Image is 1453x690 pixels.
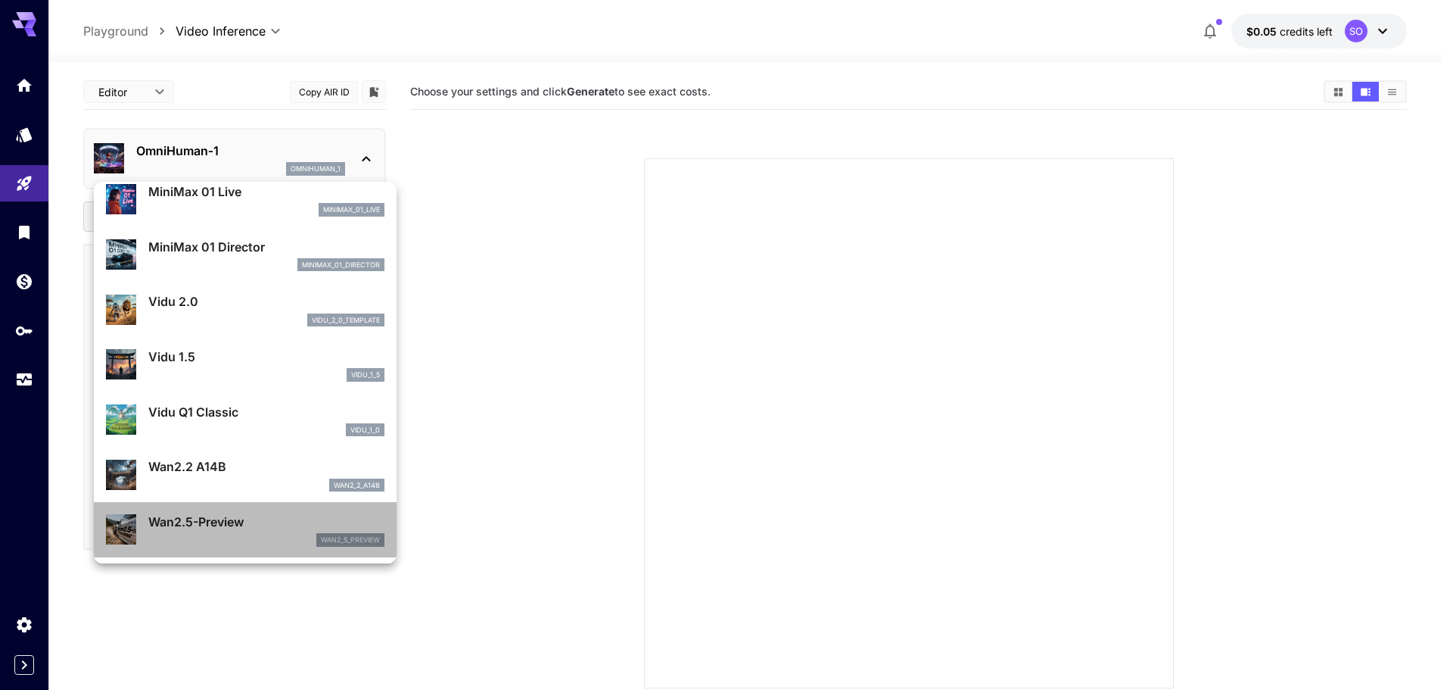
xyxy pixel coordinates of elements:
p: vidu_2_0_template [312,315,380,326]
p: MiniMax 01 Director [148,238,384,256]
p: Wan2.5-Preview [148,513,384,531]
p: minimax_01_director [302,260,380,270]
p: vidu_1_0 [350,425,380,436]
div: Wan2.2 A14Bwan2_2_a14b [106,451,384,498]
p: Wan2.2 A14B [148,457,384,476]
div: Vidu Q1 Classicvidu_1_0 [106,397,384,443]
div: Vidu 1.5vidu_1_5 [106,342,384,388]
div: Wan2.5-Previewwan2_5_preview [106,507,384,553]
p: Vidu 2.0 [148,292,384,311]
p: Vidu Q1 Classic [148,403,384,421]
p: vidu_1_5 [351,370,380,380]
div: MiniMax 01 Liveminimax_01_live [106,176,384,223]
div: Vidu 2.0vidu_2_0_template [106,286,384,333]
p: wan2_2_a14b [334,480,380,491]
p: wan2_5_preview [321,535,380,545]
p: MiniMax 01 Live [148,183,384,201]
div: MiniMax 01 Directorminimax_01_director [106,232,384,278]
p: Vidu 1.5 [148,348,384,366]
p: minimax_01_live [323,205,380,215]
